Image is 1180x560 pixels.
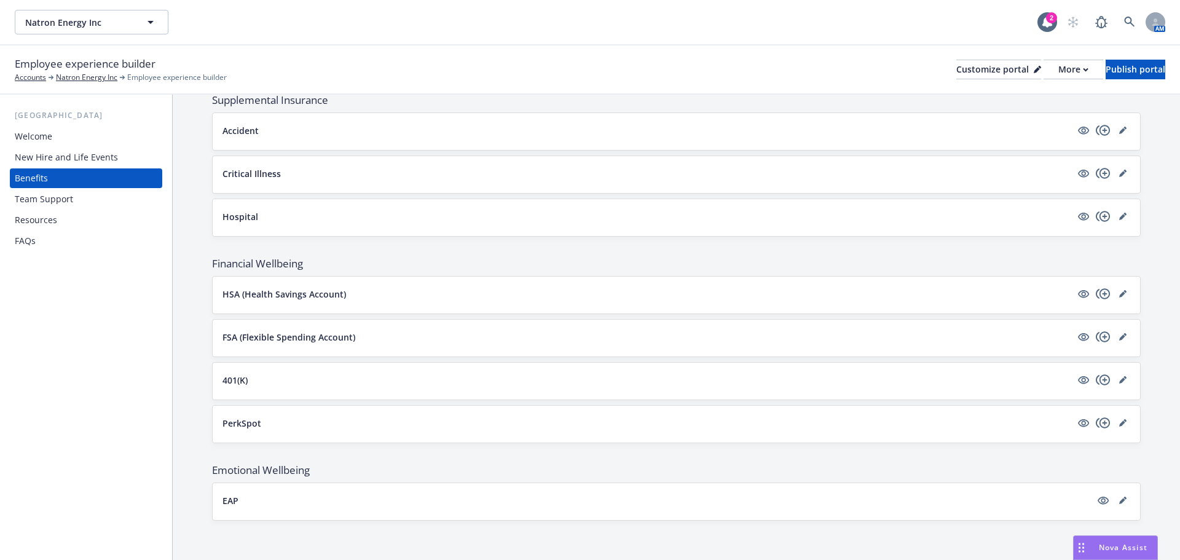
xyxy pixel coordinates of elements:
[1096,493,1111,508] a: visible
[1076,373,1091,387] a: visible
[1115,286,1130,301] a: editPencil
[222,167,281,180] p: Critical Illness
[15,127,52,146] div: Welcome
[1115,373,1130,387] a: editPencil
[222,374,248,387] p: 401(K)
[15,231,36,251] div: FAQs
[1099,542,1147,553] span: Nova Assist
[212,93,1141,108] span: Supplemental Insurance
[1115,166,1130,181] a: editPencil
[222,124,259,137] p: Accident
[222,167,1071,180] button: Critical Illness
[1096,286,1111,301] a: copyPlus
[212,256,1141,271] span: Financial Wellbeing
[10,168,162,188] a: Benefits
[1115,123,1130,138] a: editPencil
[222,494,1091,507] button: EAP
[222,124,1071,137] button: Accident
[1076,209,1091,224] a: visible
[1074,536,1089,559] div: Drag to move
[1096,166,1111,181] a: copyPlus
[1096,123,1111,138] a: copyPlus
[1115,329,1130,344] a: editPencil
[1044,60,1103,79] button: More
[222,288,1071,301] button: HSA (Health Savings Account)
[1076,166,1091,181] a: visible
[25,16,132,29] span: Natron Energy Inc
[15,72,46,83] a: Accounts
[15,189,73,209] div: Team Support
[222,494,238,507] p: EAP
[15,10,168,34] button: Natron Energy Inc
[10,210,162,230] a: Resources
[10,109,162,122] div: [GEOGRAPHIC_DATA]
[1096,416,1111,430] a: copyPlus
[1061,10,1085,34] a: Start snowing
[10,231,162,251] a: FAQs
[1115,416,1130,430] a: editPencil
[10,127,162,146] a: Welcome
[1089,10,1114,34] a: Report a Bug
[127,72,227,83] span: Employee experience builder
[15,148,118,167] div: New Hire and Life Events
[1073,535,1158,560] button: Nova Assist
[1058,60,1088,79] div: More
[10,148,162,167] a: New Hire and Life Events
[1046,12,1057,23] div: 2
[1076,123,1091,138] a: visible
[222,417,1071,430] button: PerkSpot
[956,60,1041,79] button: Customize portal
[1115,493,1130,508] a: editPencil
[1076,286,1091,301] a: visible
[222,417,261,430] p: PerkSpot
[222,331,355,344] p: FSA (Flexible Spending Account)
[212,463,1141,478] span: Emotional Wellbeing
[15,210,57,230] div: Resources
[222,288,346,301] p: HSA (Health Savings Account)
[1096,329,1111,344] a: copyPlus
[1076,329,1091,344] a: visible
[1096,209,1111,224] a: copyPlus
[1117,10,1142,34] a: Search
[10,189,162,209] a: Team Support
[222,210,258,223] p: Hospital
[222,331,1071,344] button: FSA (Flexible Spending Account)
[222,210,1071,223] button: Hospital
[15,168,48,188] div: Benefits
[1115,209,1130,224] a: editPencil
[56,72,117,83] a: Natron Energy Inc
[222,374,1071,387] button: 401(K)
[1076,416,1091,430] a: visible
[1106,60,1165,79] button: Publish portal
[15,56,155,72] span: Employee experience builder
[1096,373,1111,387] a: copyPlus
